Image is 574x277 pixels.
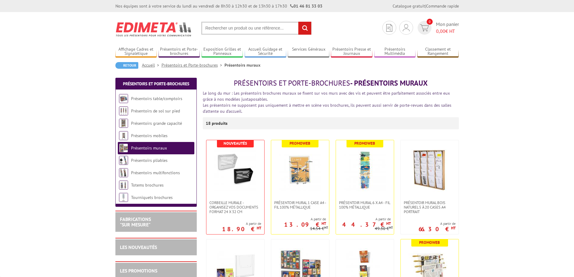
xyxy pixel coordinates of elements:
a: Retour [115,62,138,69]
img: Présentoir mural 6 x A4 - Fil 100% métallique [344,149,386,191]
sup: HT [451,225,456,231]
a: FABRICATIONS"Sur Mesure" [120,216,151,228]
span: Mon panier [436,21,459,35]
a: Tourniquets brochures [131,195,173,200]
sup: HT [389,225,393,229]
a: Présentoirs table/comptoirs [131,96,182,101]
a: Présentoirs Presse et Journaux [331,47,372,57]
img: Tourniquets brochures [119,193,128,202]
img: Présentoirs muraux [119,143,128,153]
img: devis rapide [386,24,392,32]
img: Présentoir mural 1 case A4 - Fil 100% métallique [279,149,321,191]
img: devis rapide [420,24,429,31]
sup: HT [324,225,328,229]
span: Présentoir mural 6 x A4 - Fil 100% métallique [339,200,391,209]
a: Présentoirs et Porte-brochures [162,62,224,68]
img: Présentoirs de sol sur pied [119,106,128,115]
a: Services Généraux [288,47,329,57]
a: Présentoirs de sol sur pied [131,108,180,114]
a: Accueil [142,62,162,68]
img: Présentoirs grande capacité [119,119,128,128]
sup: HT [322,221,326,226]
b: Promoweb [419,240,440,245]
font: Les présentoirs ne supposent pas uniquement à mettre en scène vos brochures, ils peuvent aussi se... [203,102,451,114]
div: | [393,3,459,9]
span: A partir de [222,221,261,226]
a: Affichage Cadres et Signalétique [115,47,157,57]
img: devis rapide [403,24,409,31]
input: rechercher [298,22,311,35]
span: A partir de [419,221,456,226]
img: Présentoir Mural Bois naturel 5 à 20 cases A4 Portrait [409,149,451,191]
div: Nos équipes sont à votre service du lundi au vendredi de 8h30 à 12h30 et de 13h30 à 17h30 [115,3,322,9]
span: Présentoirs et Porte-brochures [234,78,350,88]
a: Corbeille Murale - Organisez vos documents format 24 x 32 cm [206,200,264,214]
a: Totems brochures [131,182,164,188]
a: Présentoir mural 1 case A4 - Fil 100% métallique [271,200,329,209]
p: 66.30 € [419,227,456,231]
a: Présentoirs grande capacité [131,121,182,126]
p: 44.37 € [342,223,391,226]
span: Présentoir Mural Bois naturel 5 à 20 cases A4 Portrait [404,200,456,214]
p: 49.30 € [375,226,393,231]
sup: HT [257,225,261,231]
span: 0 [427,19,433,25]
h1: - Présentoirs muraux [203,79,459,87]
a: Catalogue gratuit [393,3,425,9]
a: Présentoirs pliables [131,158,168,163]
a: Présentoirs et Porte-brochures [158,47,200,57]
li: Présentoirs muraux [224,62,260,68]
a: LES PROMOTIONS [120,268,157,274]
a: Présentoirs muraux [131,145,167,151]
a: devis rapide 0 Mon panier 0,00€ HT [416,21,459,35]
a: Présentoirs mobiles [131,133,168,138]
p: 13.09 € [284,223,326,226]
p: 18.90 € [222,227,261,231]
img: Présentoirs table/comptoirs [119,94,128,103]
img: Totems brochures [119,181,128,190]
input: Rechercher un produit ou une référence... [201,22,312,35]
span: Présentoir mural 1 case A4 - Fil 100% métallique [274,200,326,209]
a: Commande rapide [426,3,459,9]
img: Edimeta [115,18,192,40]
span: € HT [436,28,459,35]
a: Exposition Grilles et Panneaux [202,47,243,57]
span: A partir de [336,217,391,222]
a: Présentoir mural 6 x A4 - Fil 100% métallique [336,200,394,209]
a: LES NOUVEAUTÉS [120,244,157,250]
a: Présentoir Mural Bois naturel 5 à 20 cases A4 Portrait [401,200,459,214]
b: Promoweb [290,141,310,146]
strong: 01 46 81 33 03 [290,3,322,9]
img: Présentoirs pliables [119,156,128,165]
span: 0,00 [436,28,445,34]
a: Présentoirs Multimédia [374,47,416,57]
img: Corbeille Murale - Organisez vos documents format 24 x 32 cm [214,149,256,191]
a: Présentoirs et Porte-brochures [123,81,189,87]
a: Classement et Rangement [417,47,459,57]
font: Le long du mur : Les présentoirs brochures muraux se fixent sur vos murs avec des vis et peuvent ... [203,90,450,102]
p: 14.54 € [310,226,328,231]
a: Présentoirs multifonctions [131,170,180,175]
img: Présentoirs mobiles [119,131,128,140]
sup: HT [386,221,391,226]
b: Nouveautés [224,141,247,146]
span: A partir de [271,217,326,222]
span: Corbeille Murale - Organisez vos documents format 24 x 32 cm [209,200,261,214]
b: Promoweb [354,141,375,146]
img: Présentoirs multifonctions [119,168,128,177]
p: 18 produits [206,117,228,129]
a: Accueil Guidage et Sécurité [245,47,286,57]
